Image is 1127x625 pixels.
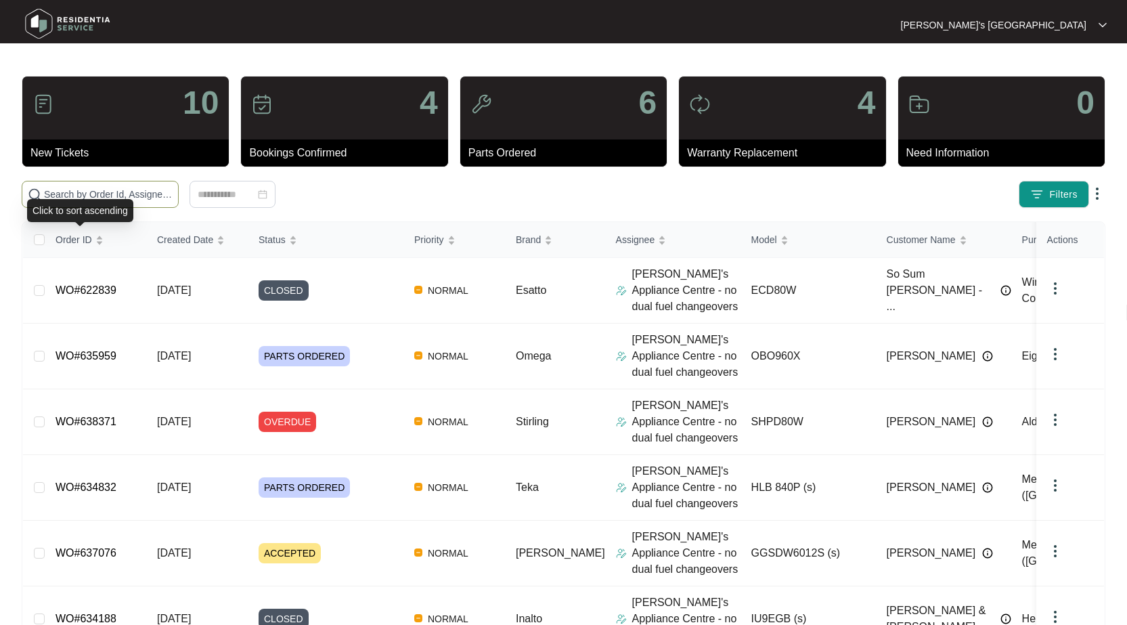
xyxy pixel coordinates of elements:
th: Actions [1036,222,1104,258]
span: ACCEPTED [259,543,321,563]
input: Search by Order Id, Assignee Name, Customer Name, Brand and Model [44,187,173,202]
span: [DATE] [157,613,191,624]
img: Vercel Logo [414,548,422,557]
img: search-icon [28,188,41,201]
span: Purchased From [1022,232,1092,247]
img: Assigner Icon [616,351,627,362]
th: Order ID [45,222,146,258]
span: Status [259,232,286,247]
span: [PERSON_NAME] [516,547,605,559]
span: Model [751,232,777,247]
img: Vercel Logo [414,351,422,360]
td: OBO960X [741,324,876,389]
p: Bookings Confirmed [249,145,447,161]
img: icon [251,93,273,115]
img: Assigner Icon [616,482,627,493]
p: [PERSON_NAME]'s [GEOGRAPHIC_DATA] [901,18,1086,32]
span: [DATE] [157,547,191,559]
td: HLB 840P (s) [741,455,876,521]
img: Info icon [1000,285,1011,296]
a: WO#635959 [56,350,116,362]
img: dropdown arrow [1099,22,1107,28]
span: PARTS ORDERED [259,477,350,498]
span: Customer Name [887,232,956,247]
span: [PERSON_NAME] [887,545,976,561]
span: Order ID [56,232,92,247]
img: dropdown arrow [1047,346,1063,362]
th: Assignee [605,222,741,258]
img: Info icon [1000,613,1011,624]
img: residentia service logo [20,3,115,44]
span: [DATE] [157,284,191,296]
span: NORMAL [422,479,474,496]
img: Vercel Logo [414,286,422,294]
img: dropdown arrow [1047,280,1063,297]
a: WO#634832 [56,481,116,493]
th: Customer Name [876,222,1011,258]
img: icon [32,93,54,115]
img: dropdown arrow [1047,477,1063,494]
span: Eight Homes [1022,350,1084,362]
span: [PERSON_NAME] [887,348,976,364]
th: Model [741,222,876,258]
td: ECD80W [741,258,876,324]
span: [PERSON_NAME] [887,414,976,430]
span: Aldi [1022,416,1040,427]
th: Brand [505,222,605,258]
div: Click to sort ascending [27,199,133,222]
p: [PERSON_NAME]'s Appliance Centre - no dual fuel changeovers [632,463,741,512]
p: [PERSON_NAME]'s Appliance Centre - no dual fuel changeovers [632,332,741,381]
img: Vercel Logo [414,614,422,622]
img: dropdown arrow [1047,412,1063,428]
p: 6 [638,87,657,119]
span: OVERDUE [259,412,316,432]
a: WO#634188 [56,613,116,624]
span: CLOSED [259,280,309,301]
span: Priority [414,232,444,247]
p: Warranty Replacement [687,145,885,161]
span: Stirling [516,416,549,427]
p: 10 [183,87,219,119]
p: 4 [858,87,876,119]
th: Priority [403,222,505,258]
span: Esatto [516,284,546,296]
td: SHPD80W [741,389,876,455]
span: PARTS ORDERED [259,346,350,366]
span: Hermitage Homes [1022,613,1109,624]
img: Info icon [982,482,993,493]
img: icon [689,93,711,115]
img: dropdown arrow [1047,543,1063,559]
span: Created Date [157,232,213,247]
th: Created Date [146,222,248,258]
span: [DATE] [157,416,191,427]
p: 4 [420,87,438,119]
a: WO#637076 [56,547,116,559]
p: [PERSON_NAME]'s Appliance Centre - no dual fuel changeovers [632,266,741,315]
img: Info icon [982,548,993,559]
p: Need Information [906,145,1105,161]
p: New Tickets [30,145,229,161]
p: [PERSON_NAME]'s Appliance Centre - no dual fuel changeovers [632,397,741,446]
span: NORMAL [422,414,474,430]
span: Assignee [616,232,655,247]
a: WO#638371 [56,416,116,427]
img: Assigner Icon [616,416,627,427]
span: NORMAL [422,348,474,364]
span: Inalto [516,613,542,624]
span: Filters [1049,188,1078,202]
span: [DATE] [157,481,191,493]
span: So Sum [PERSON_NAME] - ... [887,266,994,315]
img: icon [908,93,930,115]
span: NORMAL [422,282,474,299]
img: Assigner Icon [616,285,627,296]
img: Info icon [982,416,993,427]
button: filter iconFilters [1019,181,1089,208]
img: Vercel Logo [414,483,422,491]
span: NORMAL [422,545,474,561]
p: Parts Ordered [468,145,667,161]
img: Assigner Icon [616,548,627,559]
th: Status [248,222,403,258]
img: dropdown arrow [1089,186,1105,202]
img: icon [470,93,492,115]
span: Teka [516,481,539,493]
